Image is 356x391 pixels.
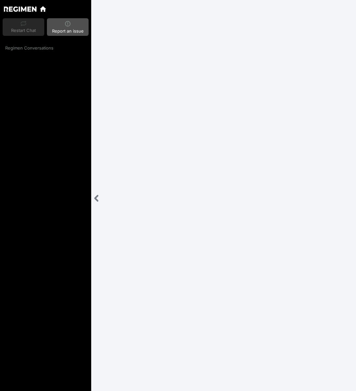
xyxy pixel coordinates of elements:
[47,18,89,36] button: Report an issueReport an issue
[91,192,102,205] div: Close sidebar
[11,27,36,34] span: Restart Chat
[4,7,36,11] a: Regimen home
[3,45,89,51] div: Regimen Conversations
[3,18,44,36] button: Restart ChatRestart Chat
[52,28,84,35] span: Report an issue
[21,21,26,26] img: Restart Chat
[65,21,71,27] img: Report an issue
[4,7,36,11] img: Regimen logo
[39,5,47,13] a: Regimen home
